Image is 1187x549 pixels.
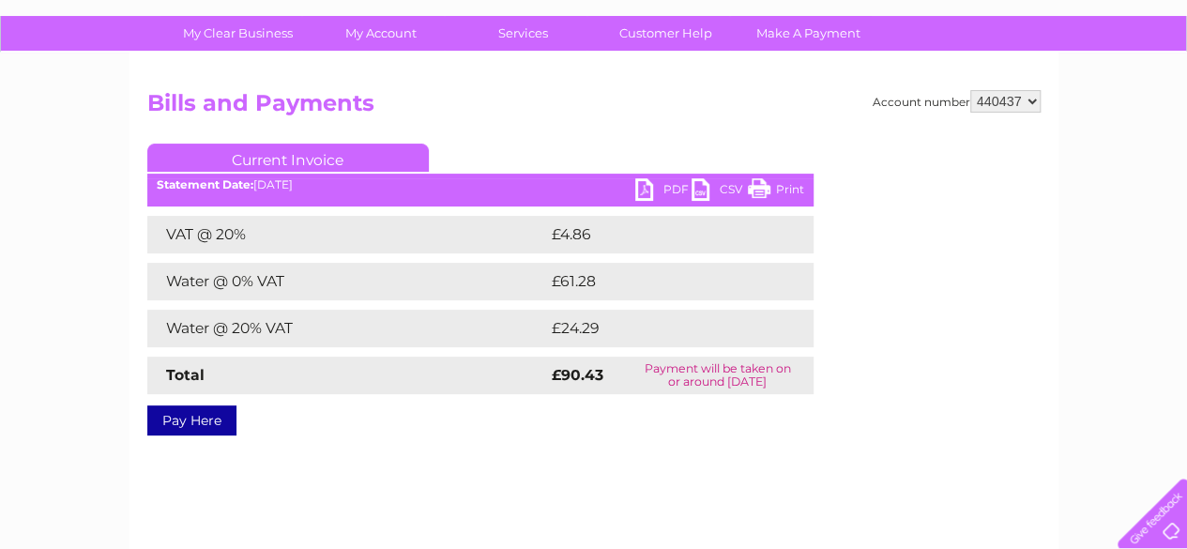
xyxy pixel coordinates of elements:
img: logo.png [41,49,137,106]
a: Current Invoice [147,144,429,172]
a: 0333 014 3131 [833,9,963,33]
div: Clear Business is a trading name of Verastar Limited (registered in [GEOGRAPHIC_DATA] No. 3667643... [151,10,1038,91]
strong: Total [166,366,205,384]
td: Water @ 20% VAT [147,310,547,347]
a: CSV [692,178,748,206]
a: Blog [1024,80,1051,94]
a: PDF [635,178,692,206]
strong: £90.43 [552,366,603,384]
a: Customer Help [588,16,743,51]
div: [DATE] [147,178,814,191]
b: Statement Date: [157,177,253,191]
td: Payment will be taken on or around [DATE] [621,357,813,394]
a: Services [446,16,601,51]
a: Make A Payment [731,16,886,51]
td: £61.28 [547,263,774,300]
td: £24.29 [547,310,776,347]
td: Water @ 0% VAT [147,263,547,300]
a: Log out [1125,80,1169,94]
a: My Account [303,16,458,51]
div: Account number [873,90,1041,113]
a: Print [748,178,804,206]
a: Energy [904,80,945,94]
td: VAT @ 20% [147,216,547,253]
td: £4.86 [547,216,770,253]
a: Pay Here [147,405,236,435]
a: My Clear Business [160,16,315,51]
a: Telecoms [956,80,1012,94]
h2: Bills and Payments [147,90,1041,126]
a: Contact [1062,80,1108,94]
a: Water [857,80,892,94]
